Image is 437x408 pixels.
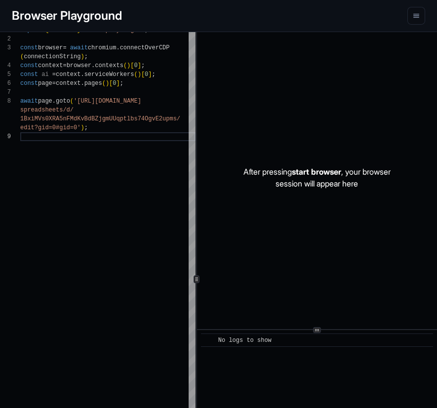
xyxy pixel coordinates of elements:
[70,98,74,105] span: (
[80,80,84,87] span: .
[12,7,122,25] h1: Browser Playground
[152,71,156,78] span: ;
[56,71,80,78] span: context
[116,80,119,87] span: ]
[407,7,425,25] button: menu
[52,71,56,78] span: =
[20,53,24,60] span: (
[67,62,91,69] span: browser
[120,80,123,87] span: ;
[56,98,70,105] span: goto
[38,98,52,105] span: page
[24,53,80,60] span: connectionString
[141,71,145,78] span: [
[20,98,38,105] span: await
[102,80,106,87] span: (
[95,62,123,69] span: contexts
[74,98,141,105] span: '[URL][DOMAIN_NAME]
[138,71,141,78] span: )
[127,62,130,69] span: )
[38,62,63,69] span: context
[20,62,38,69] span: const
[206,335,211,345] span: ​
[116,44,119,51] span: .
[20,107,74,113] span: spreadsheets/d/
[38,44,63,51] span: browser
[148,71,152,78] span: ]
[141,62,145,69] span: ;
[20,115,180,122] span: 1BxiMVs0XRA5nFMdKvBdBZjgmUUqptlbs74OgvE2upms/
[109,80,113,87] span: [
[80,53,84,60] span: )
[218,337,272,344] span: No logs to show
[20,44,38,51] span: const
[106,80,109,87] span: )
[88,44,117,51] span: chromium
[20,71,38,78] span: const
[80,71,84,78] span: .
[63,44,66,51] span: =
[84,53,88,60] span: ;
[134,62,137,69] span: 0
[52,98,56,105] span: .
[113,80,116,87] span: 0
[20,124,80,131] span: edit?gid=0#gid=0'
[70,44,88,51] span: await
[80,124,84,131] span: )
[145,71,148,78] span: 0
[134,71,137,78] span: (
[84,80,102,87] span: pages
[243,166,391,189] p: After pressing , your browser session will appear here
[38,80,52,87] span: page
[84,124,88,131] span: ;
[292,167,341,177] span: start browser
[20,80,38,87] span: const
[84,71,134,78] span: serviceWorkers
[123,62,127,69] span: (
[91,62,95,69] span: .
[41,71,48,78] span: ai
[56,80,80,87] span: context
[130,62,134,69] span: [
[63,62,66,69] span: =
[138,62,141,69] span: ]
[120,44,170,51] span: connectOverCDP
[52,80,56,87] span: =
